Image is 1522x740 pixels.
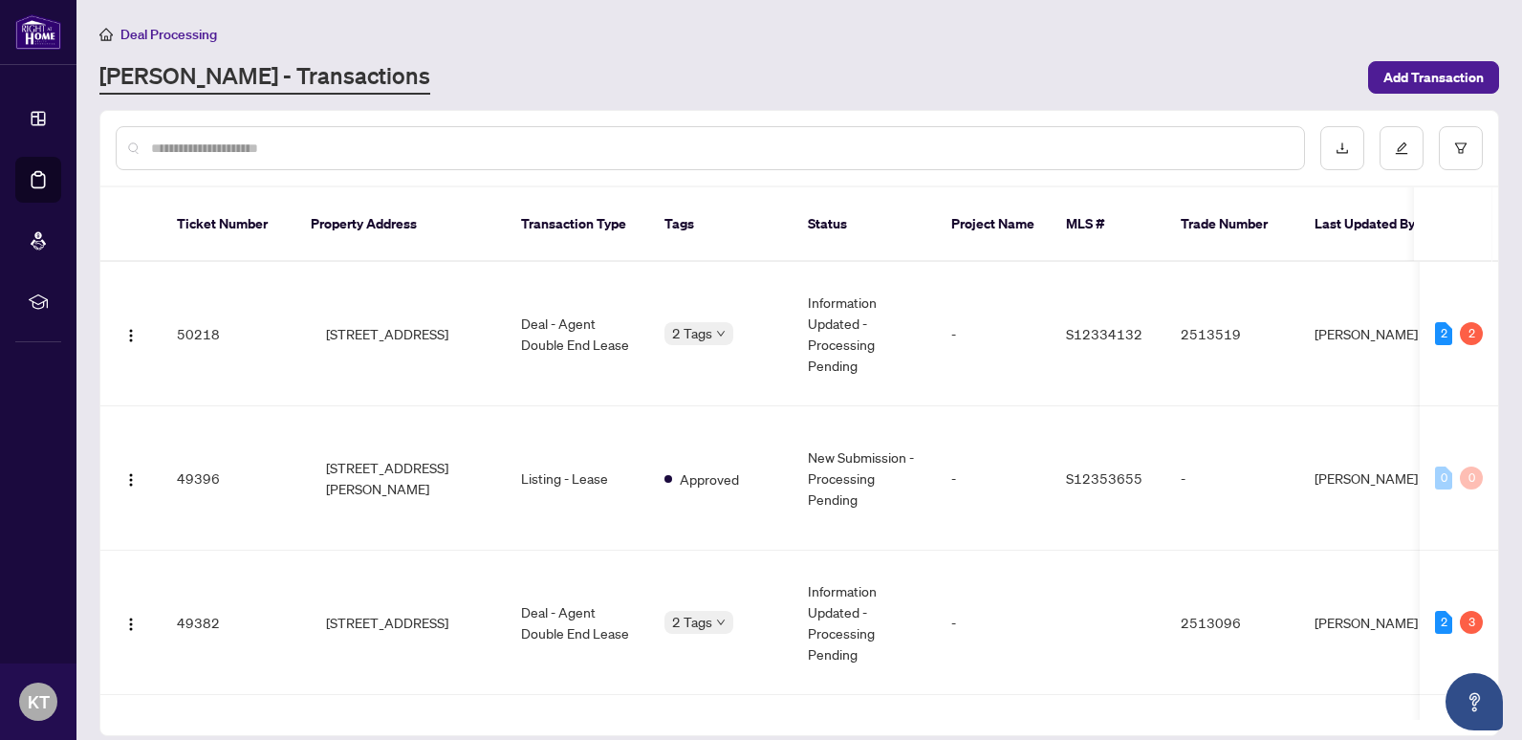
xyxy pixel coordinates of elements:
[1435,467,1452,490] div: 0
[99,28,113,41] span: home
[936,551,1051,695] td: -
[506,262,649,406] td: Deal - Agent Double End Lease
[1446,673,1503,730] button: Open asap
[15,14,61,50] img: logo
[326,457,490,499] span: [STREET_ADDRESS][PERSON_NAME]
[1165,551,1299,695] td: 2513096
[1435,322,1452,345] div: 2
[793,551,936,695] td: Information Updated - Processing Pending
[326,323,448,344] span: [STREET_ADDRESS]
[1165,406,1299,551] td: -
[1051,187,1165,262] th: MLS #
[1460,467,1483,490] div: 0
[1066,325,1142,342] span: S12334132
[936,187,1051,262] th: Project Name
[1460,611,1483,634] div: 3
[1435,611,1452,634] div: 2
[1454,141,1468,155] span: filter
[716,329,726,338] span: down
[1439,126,1483,170] button: filter
[1380,126,1424,170] button: edit
[793,262,936,406] td: Information Updated - Processing Pending
[649,187,793,262] th: Tags
[793,406,936,551] td: New Submission - Processing Pending
[1383,62,1484,93] span: Add Transaction
[672,322,712,344] span: 2 Tags
[1299,187,1443,262] th: Last Updated By
[28,688,50,715] span: KT
[680,468,739,490] span: Approved
[123,472,139,488] img: Logo
[123,328,139,343] img: Logo
[162,262,295,406] td: 50218
[1066,469,1142,487] span: S12353655
[99,60,430,95] a: [PERSON_NAME] - Transactions
[1320,126,1364,170] button: download
[1395,141,1408,155] span: edit
[936,262,1051,406] td: -
[162,551,295,695] td: 49382
[295,187,506,262] th: Property Address
[793,187,936,262] th: Status
[506,406,649,551] td: Listing - Lease
[123,617,139,632] img: Logo
[506,187,649,262] th: Transaction Type
[936,406,1051,551] td: -
[1165,262,1299,406] td: 2513519
[1336,141,1349,155] span: download
[1460,322,1483,345] div: 2
[1368,61,1499,94] button: Add Transaction
[716,618,726,627] span: down
[1165,187,1299,262] th: Trade Number
[326,612,448,633] span: [STREET_ADDRESS]
[162,406,295,551] td: 49396
[506,551,649,695] td: Deal - Agent Double End Lease
[116,607,146,638] button: Logo
[116,463,146,493] button: Logo
[1299,406,1443,551] td: [PERSON_NAME]
[116,318,146,349] button: Logo
[1299,551,1443,695] td: [PERSON_NAME]
[672,611,712,633] span: 2 Tags
[1299,262,1443,406] td: [PERSON_NAME]
[120,26,217,43] span: Deal Processing
[162,187,295,262] th: Ticket Number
